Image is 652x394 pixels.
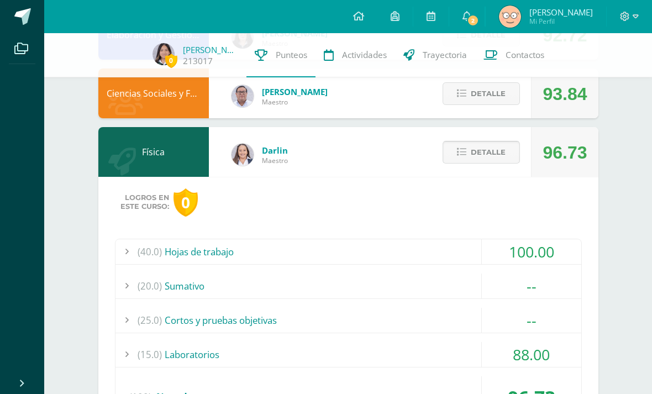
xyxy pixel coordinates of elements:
[423,49,467,61] span: Trayectoria
[262,156,288,165] span: Maestro
[153,43,175,65] img: a05ca3872bec0eb5bb161d0e1c0d534b.png
[115,239,581,264] div: Hojas de trabajo
[482,239,581,264] div: 100.00
[98,69,209,118] div: Ciencias Sociales y Formación Ciudadana 4
[165,54,177,67] span: 0
[138,274,162,298] span: (20.0)
[138,342,162,367] span: (15.0)
[246,33,316,77] a: Punteos
[232,85,254,107] img: 5778bd7e28cf89dedf9ffa8080fc1cd8.png
[138,239,162,264] span: (40.0)
[506,49,544,61] span: Contactos
[98,127,209,177] div: Física
[543,69,587,119] div: 93.84
[115,308,581,333] div: Cortos y pruebas objetivas
[316,33,395,77] a: Actividades
[115,274,581,298] div: Sumativo
[443,82,520,105] button: Detalle
[232,144,254,166] img: 794815d7ffad13252b70ea13fddba508.png
[138,308,162,333] span: (25.0)
[183,55,213,67] a: 213017
[543,128,587,177] div: 96.73
[482,308,581,333] div: --
[482,342,581,367] div: 88.00
[467,14,479,27] span: 2
[475,33,553,77] a: Contactos
[529,7,593,18] span: [PERSON_NAME]
[262,97,328,107] span: Maestro
[183,44,238,55] a: [PERSON_NAME]
[499,6,521,28] img: 537b21eac08d256d3d8b771db7e5ca6f.png
[276,49,307,61] span: Punteos
[173,188,198,217] div: 0
[262,86,328,97] span: [PERSON_NAME]
[471,83,506,104] span: Detalle
[529,17,593,26] span: Mi Perfil
[395,33,475,77] a: Trayectoria
[120,193,169,211] span: Logros en este curso:
[115,342,581,367] div: Laboratorios
[443,141,520,164] button: Detalle
[471,142,506,162] span: Detalle
[262,145,288,156] span: Darlin
[342,49,387,61] span: Actividades
[482,274,581,298] div: --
